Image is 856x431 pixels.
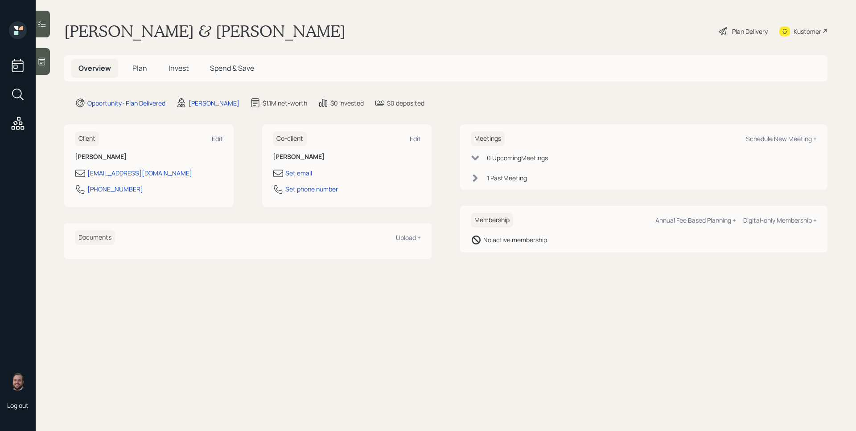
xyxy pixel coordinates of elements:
[189,98,239,108] div: [PERSON_NAME]
[410,134,421,143] div: Edit
[9,373,27,390] img: james-distasi-headshot.png
[396,233,421,242] div: Upload +
[75,230,115,245] h6: Documents
[75,131,99,146] h6: Client
[263,98,307,108] div: $1.1M net-worth
[483,235,547,244] div: No active membership
[273,131,307,146] h6: Co-client
[285,168,312,178] div: Set email
[132,63,147,73] span: Plan
[732,27,768,36] div: Plan Delivery
[655,216,736,224] div: Annual Fee Based Planning +
[387,98,424,108] div: $0 deposited
[87,184,143,194] div: [PHONE_NUMBER]
[746,134,817,143] div: Schedule New Meeting +
[471,213,513,228] h6: Membership
[743,216,817,224] div: Digital-only Membership +
[87,98,165,108] div: Opportunity · Plan Delivered
[330,98,364,108] div: $0 invested
[471,131,505,146] h6: Meetings
[169,63,189,73] span: Invest
[7,401,29,410] div: Log out
[273,153,421,161] h6: [PERSON_NAME]
[285,184,338,194] div: Set phone number
[487,173,527,183] div: 1 Past Meeting
[212,134,223,143] div: Edit
[794,27,821,36] div: Kustomer
[78,63,111,73] span: Overview
[75,153,223,161] h6: [PERSON_NAME]
[87,168,192,178] div: [EMAIL_ADDRESS][DOMAIN_NAME]
[210,63,254,73] span: Spend & Save
[64,21,346,41] h1: [PERSON_NAME] & [PERSON_NAME]
[487,153,548,163] div: 0 Upcoming Meeting s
